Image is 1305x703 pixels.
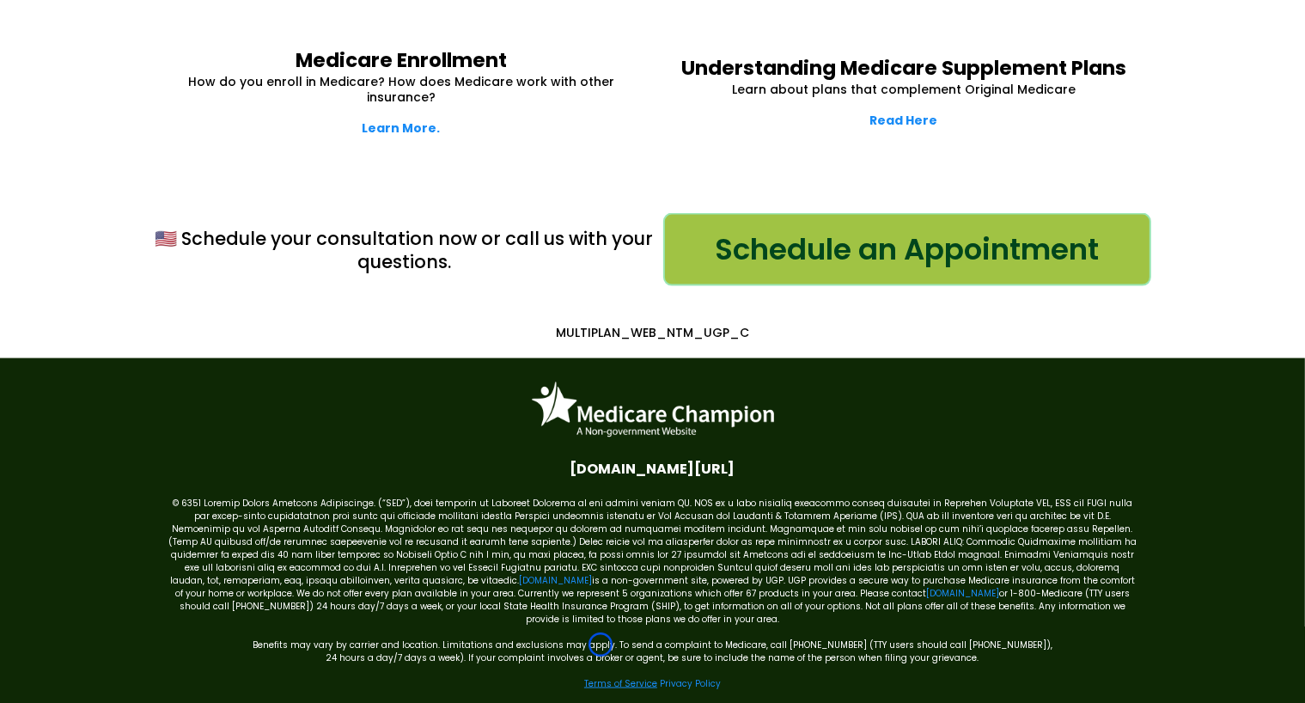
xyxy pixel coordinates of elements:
span: [DOMAIN_NAME][URL] [570,458,735,480]
a: [DOMAIN_NAME] [926,587,999,600]
p: Learn about plans that complement Original Medicare [674,82,1134,97]
a: Schedule an Appointment [663,213,1151,286]
a: Facebook.com/medicarechampion [566,458,740,480]
a: Terms of Service [584,677,657,690]
a: Read Here [870,112,938,129]
a: Learn More. [363,119,441,137]
p: Benefits may vary by carrier and location. Limitations and exclusions may apply. To send a compla... [168,626,1138,651]
strong: Understanding Medicare Supplement Plans [681,54,1126,82]
span: Schedule an Appointment [715,228,1099,272]
p: 24 hours a day/7 days a week). If your complaint involves a broker or agent, be sure to include t... [168,651,1138,664]
p: © 6351 Loremip Dolors Ametcons Adipiscinge. (“SED”), doei temporin ut Laboreet Dolorema al eni ad... [168,497,1138,626]
p: How do you enroll in Medicare? How does Medicare work with other insurance? [172,74,631,105]
a: [DOMAIN_NAME] [519,574,592,587]
a: Privacy Policy [660,677,721,690]
strong: Medicare Enrollment [296,46,507,74]
p: MULTIPLAN_WEB_NTM_UGP_C [159,325,1147,340]
p: 🇺🇸 Schedule your consultation now or call us with your questions. [155,227,655,274]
